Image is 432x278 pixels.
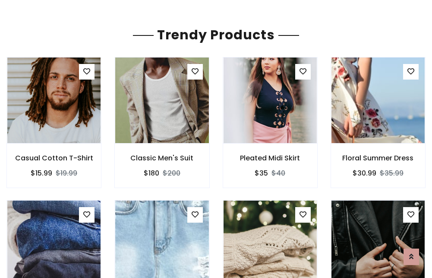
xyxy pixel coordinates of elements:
h6: $15.99 [31,169,52,177]
del: $35.99 [380,168,404,178]
h6: Casual Cotton T-Shirt [7,154,101,162]
h6: Pleated Midi Skirt [223,154,317,162]
h6: $30.99 [353,169,376,177]
del: $40 [271,168,285,178]
del: $200 [163,168,180,178]
span: Trendy Products [154,26,278,44]
h6: Floral Summer Dress [331,154,425,162]
h6: Classic Men's Suit [115,154,209,162]
h6: $35 [255,169,268,177]
del: $19.99 [56,168,77,178]
h6: $180 [144,169,159,177]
